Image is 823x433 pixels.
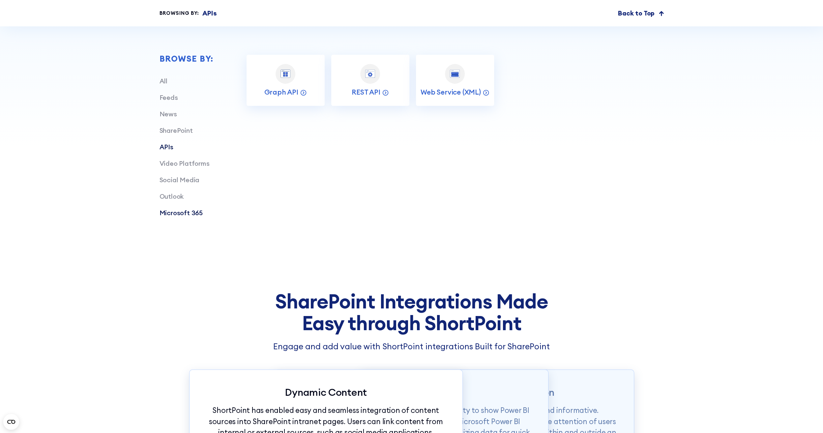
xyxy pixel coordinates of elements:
a: Web Service (XML)Web Service (XML) [416,55,494,106]
a: APIs [160,143,173,151]
img: REST API [365,70,375,78]
a: News [160,110,177,118]
p: Graph API [264,88,298,97]
p: Back to Top [618,8,655,18]
h3: Engage and add value with ShortPoint integrations Built for SharePoint [189,340,634,353]
a: Video Platforms [160,159,210,167]
a: REST APIREST API [331,55,409,106]
a: All [160,77,167,85]
a: Graph APIGraph API [247,55,325,106]
p: Dynamic Content [206,386,446,398]
div: Browsing by: [160,10,199,17]
h2: SharePoint Integrations Made Easy through ShortPoint [189,290,634,334]
img: Web Service (XML) [450,70,460,78]
button: Open CMP widget [3,414,19,430]
a: Microsoft 365 [160,209,203,217]
iframe: Chat Widget [704,357,823,433]
a: Outlook [160,192,184,200]
div: Browse by: [160,55,214,63]
a: Social Media [160,176,200,184]
img: Graph API [280,70,290,78]
p: APIs [202,8,217,18]
p: Web Service (XML) [421,88,481,97]
a: SharePoint [160,126,193,134]
a: Back to Top [618,8,663,18]
a: Feeds [160,93,178,101]
p: REST API [352,88,380,97]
